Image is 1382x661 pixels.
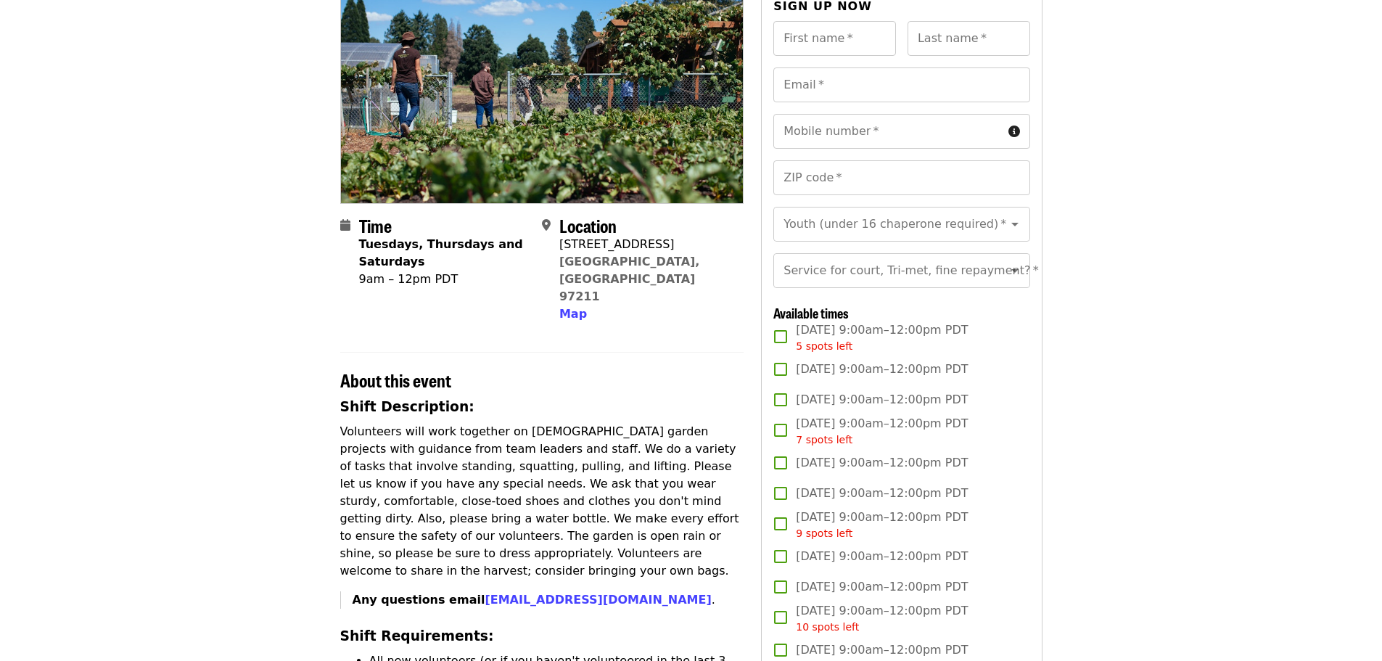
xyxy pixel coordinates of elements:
[796,509,968,541] span: [DATE] 9:00am–12:00pm PDT
[796,391,968,408] span: [DATE] 9:00am–12:00pm PDT
[1005,214,1025,234] button: Open
[773,21,896,56] input: First name
[353,593,712,607] strong: Any questions email
[908,21,1030,56] input: Last name
[559,255,700,303] a: [GEOGRAPHIC_DATA], [GEOGRAPHIC_DATA] 97211
[340,628,494,644] strong: Shift Requirements:
[773,160,1029,195] input: ZIP code
[359,271,530,288] div: 9am – 12pm PDT
[796,578,968,596] span: [DATE] 9:00am–12:00pm PDT
[796,415,968,448] span: [DATE] 9:00am–12:00pm PDT
[773,303,849,322] span: Available times
[796,602,968,635] span: [DATE] 9:00am–12:00pm PDT
[796,434,852,446] span: 7 spots left
[340,218,350,232] i: calendar icon
[559,213,617,238] span: Location
[359,237,523,268] strong: Tuesdays, Thursdays and Saturdays
[796,548,968,565] span: [DATE] 9:00am–12:00pm PDT
[340,423,744,580] p: Volunteers will work together on [DEMOGRAPHIC_DATA] garden projects with guidance from team leade...
[353,591,744,609] p: .
[542,218,551,232] i: map-marker-alt icon
[796,321,968,354] span: [DATE] 9:00am–12:00pm PDT
[796,485,968,502] span: [DATE] 9:00am–12:00pm PDT
[340,367,451,393] span: About this event
[796,340,852,352] span: 5 spots left
[1005,260,1025,281] button: Open
[773,67,1029,102] input: Email
[559,236,732,253] div: [STREET_ADDRESS]
[796,361,968,378] span: [DATE] 9:00am–12:00pm PDT
[796,454,968,472] span: [DATE] 9:00am–12:00pm PDT
[559,305,587,323] button: Map
[773,114,1002,149] input: Mobile number
[796,641,968,659] span: [DATE] 9:00am–12:00pm PDT
[559,307,587,321] span: Map
[485,593,711,607] a: [EMAIL_ADDRESS][DOMAIN_NAME]
[340,399,474,414] strong: Shift Description:
[1008,125,1020,139] i: circle-info icon
[359,213,392,238] span: Time
[796,527,852,539] span: 9 spots left
[796,621,859,633] span: 10 spots left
